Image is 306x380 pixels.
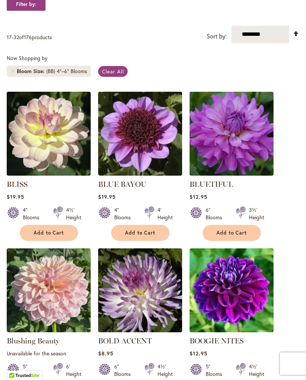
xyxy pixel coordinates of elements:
[7,248,91,332] img: Blushing Beauty
[157,206,173,221] div: 4' Height
[190,92,274,176] img: Bluetiful
[7,180,28,189] a: BLISS
[114,206,135,221] div: 4" Blooms
[98,66,128,77] a: Clear All
[7,170,91,177] a: BLISS
[98,180,147,189] a: BLUE BAYOU
[66,363,81,378] div: 6' Height
[23,206,44,221] div: 4" Blooms
[7,92,91,176] img: BLISS
[7,54,47,62] span: Now Shopping by
[125,230,156,236] span: Add to Cart
[157,363,173,378] div: 4½' Height
[190,248,274,332] img: BOOGIE NITES
[98,193,116,200] span: $19.95
[34,230,64,236] span: Add to Cart
[7,31,52,43] p: - of products
[102,68,124,75] span: Clear All
[98,327,182,334] a: BOLD ACCENT
[46,67,87,75] div: (BB) 4"–6" Blooms
[6,354,26,374] iframe: Launch Accessibility Center
[98,92,182,176] img: BLUE BAYOU
[20,225,78,241] button: Add to Cart
[203,225,261,241] button: Add to Cart
[13,34,19,41] span: 32
[7,193,24,200] span: $19.95
[190,350,207,357] span: $12.95
[111,225,169,241] button: Add to Cart
[7,350,91,357] p: Unavailable for the season
[190,336,244,345] a: BOOGIE NITES
[98,170,182,177] a: BLUE BAYOU
[249,363,264,378] div: 4½' Height
[216,230,247,236] span: Add to Cart
[190,180,233,189] a: BLUETIFUL
[190,327,274,334] a: BOOGIE NITES
[17,67,46,75] span: Bloom Size
[7,336,59,345] a: Blushing Beauty
[98,350,113,357] span: $8.95
[7,34,12,41] span: 17
[207,29,227,43] label: Sort by:
[98,248,182,332] img: BOLD ACCENT
[66,206,81,221] div: 4½' Height
[190,193,207,200] span: $12.95
[114,363,135,378] div: 6" Blooms
[249,206,264,221] div: 3½' Height
[98,336,152,345] a: BOLD ACCENT
[10,69,15,73] a: Remove Bloom Size (BB) 4"–6" Blooms
[206,363,227,378] div: 5" Blooms
[23,363,44,378] div: 5" Blooms
[7,327,91,334] a: Blushing Beauty
[190,170,274,177] a: Bluetiful
[24,34,32,41] span: 176
[206,206,227,221] div: 6" Blooms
